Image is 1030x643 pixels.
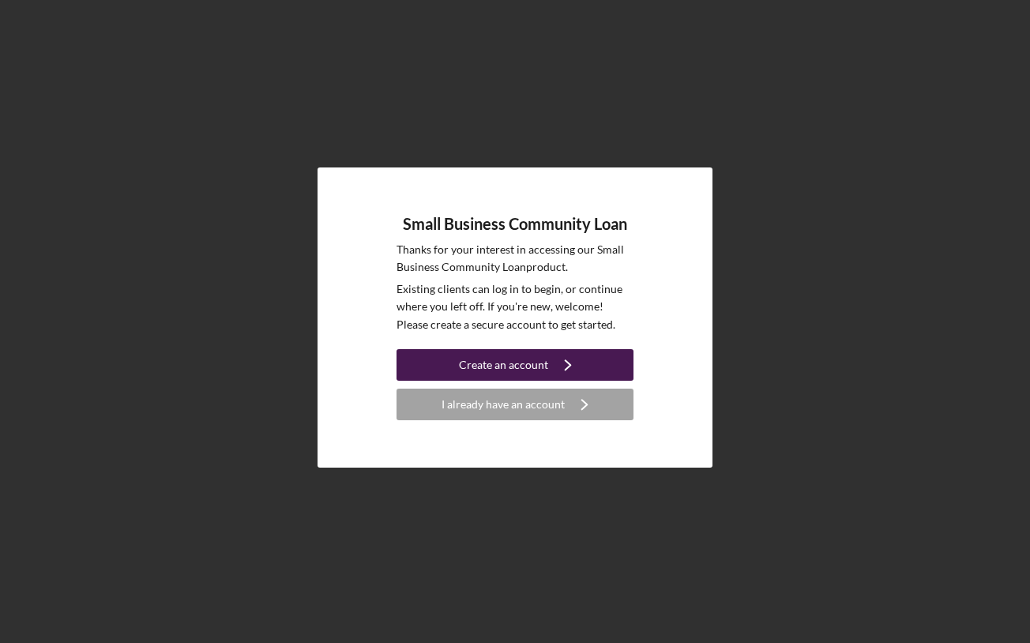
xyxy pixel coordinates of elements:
[397,349,633,385] a: Create an account
[397,241,633,276] p: Thanks for your interest in accessing our Small Business Community Loan product.
[403,215,627,233] h4: Small Business Community Loan
[442,389,565,420] div: I already have an account
[459,349,548,381] div: Create an account
[397,280,633,333] p: Existing clients can log in to begin, or continue where you left off. If you're new, welcome! Ple...
[397,349,633,381] button: Create an account
[397,389,633,420] button: I already have an account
